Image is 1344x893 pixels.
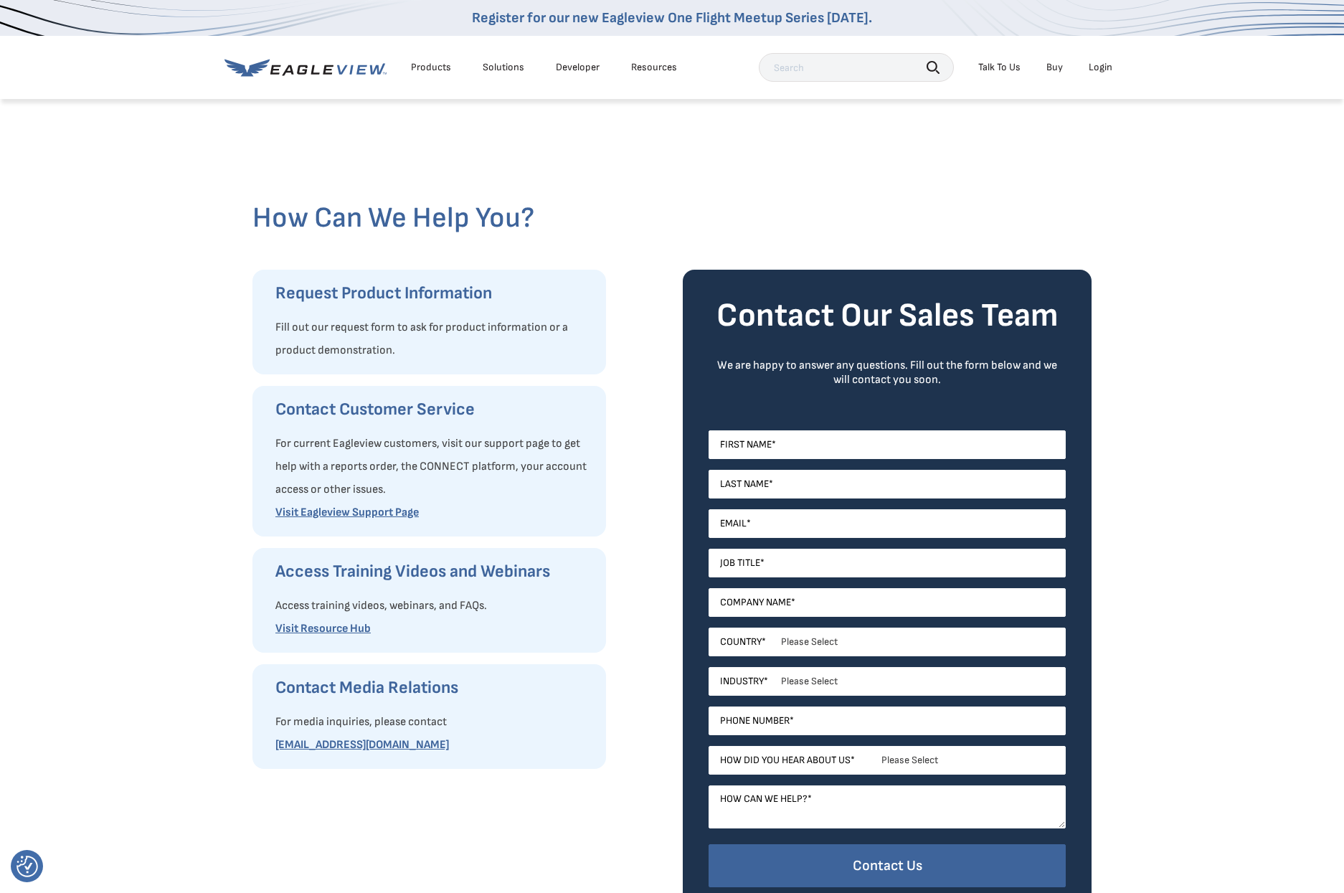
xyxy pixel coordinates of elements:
input: Contact Us [709,844,1066,888]
a: Buy [1046,61,1063,74]
div: We are happy to answer any questions. Fill out the form below and we will contact you soon. [709,359,1066,387]
a: Register for our new Eagleview One Flight Meetup Series [DATE]. [472,9,872,27]
h3: Contact Media Relations [275,676,592,699]
a: Developer [556,61,600,74]
p: Fill out our request form to ask for product information or a product demonstration. [275,316,592,362]
div: Talk To Us [978,61,1021,74]
p: For media inquiries, please contact [275,711,592,734]
a: Visit Eagleview Support Page [275,506,419,519]
strong: Contact Our Sales Team [716,296,1059,336]
div: Resources [631,61,677,74]
h2: How Can We Help You? [252,201,1092,235]
h3: Request Product Information [275,282,592,305]
button: Consent Preferences [16,856,38,877]
div: Login [1089,61,1112,74]
p: For current Eagleview customers, visit our support page to get help with a reports order, the CON... [275,433,592,501]
h3: Contact Customer Service [275,398,592,421]
div: Products [411,61,451,74]
p: Access training videos, webinars, and FAQs. [275,595,592,618]
h3: Access Training Videos and Webinars [275,560,592,583]
a: [EMAIL_ADDRESS][DOMAIN_NAME] [275,738,449,752]
img: Revisit consent button [16,856,38,877]
a: Visit Resource Hub [275,622,371,636]
div: Solutions [483,61,524,74]
input: Search [759,53,954,82]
